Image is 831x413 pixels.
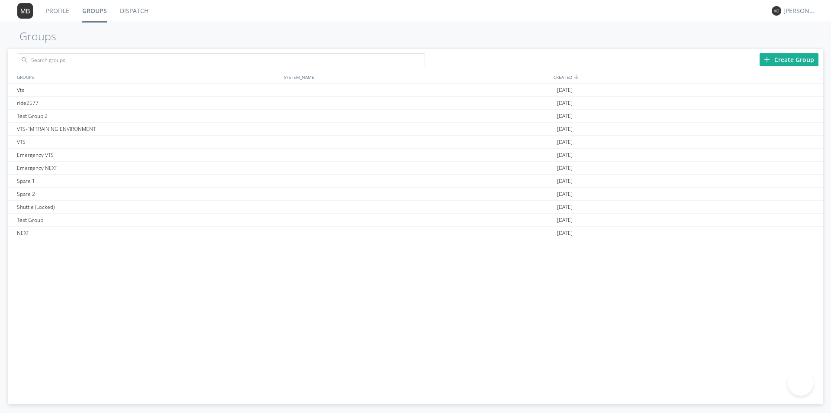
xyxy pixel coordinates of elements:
img: 373638.png [772,6,781,16]
a: NEXT[DATE] [8,227,823,240]
div: Test Group [15,214,283,226]
a: VTS[DATE] [8,136,823,149]
span: [DATE] [557,227,573,240]
div: ride2577 [15,97,283,109]
a: Shuttle (Locked)[DATE] [8,201,823,214]
div: Spare 1 [15,175,283,187]
span: [DATE] [557,149,573,162]
span: [DATE] [557,214,573,227]
img: 373638.png [17,3,33,19]
span: [DATE] [557,201,573,214]
span: [DATE] [557,110,573,123]
a: Vts[DATE] [8,84,823,97]
a: VTS-FM TRAINING ENVIRONMENT[DATE] [8,123,823,136]
span: [DATE] [557,188,573,201]
span: [DATE] [557,175,573,188]
iframe: Toggle Customer Support [788,370,814,396]
div: Emergency VTS [15,149,283,161]
a: ride2577[DATE] [8,97,823,110]
a: Spare 1[DATE] [8,175,823,188]
div: GROUPS [15,71,280,83]
div: [PERSON_NAME] * [783,7,816,15]
span: [DATE] [557,136,573,149]
div: Shuttle (Locked) [15,201,283,213]
img: plus.svg [764,56,770,62]
div: CREATED [551,71,823,83]
a: Emergency NEXT[DATE] [8,162,823,175]
div: NEXT [15,227,283,240]
span: [DATE] [557,123,573,136]
div: VTS [15,136,283,148]
a: Spare 2[DATE] [8,188,823,201]
div: Vts [15,84,283,96]
div: Test Group 2 [15,110,283,122]
span: [DATE] [557,162,573,175]
a: Emergency VTS[DATE] [8,149,823,162]
a: Test Group 2[DATE] [8,110,823,123]
div: VTS-FM TRAINING ENVIRONMENT [15,123,283,135]
a: Test Group[DATE] [8,214,823,227]
div: Emergency NEXT [15,162,283,174]
span: [DATE] [557,97,573,110]
div: Spare 2 [15,188,283,200]
div: SYSTEM_NAME [282,71,551,83]
span: [DATE] [557,84,573,97]
div: Create Group [760,53,818,66]
input: Search groups [18,53,425,66]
